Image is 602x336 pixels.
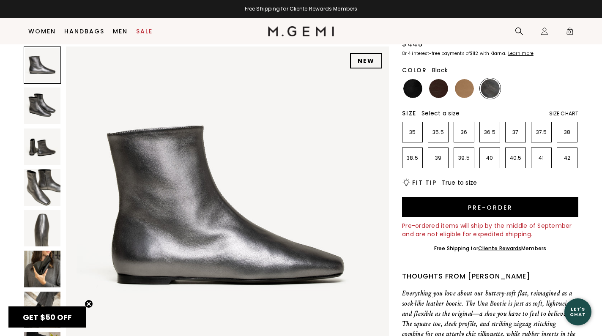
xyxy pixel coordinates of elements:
[508,50,534,57] klarna-placement-style-cta: Learn more
[402,197,578,217] button: Pre-order
[455,79,474,98] img: Light Tan
[470,50,478,57] klarna-placement-style-amount: $112
[478,245,522,252] a: Cliente Rewards
[480,155,500,161] p: 40
[402,129,422,136] p: 35
[557,155,577,161] p: 42
[402,221,578,238] div: Pre-ordered items will ship by the middle of September and are not eligible for expedited shipping.
[402,39,423,49] div: $448
[441,178,477,187] span: True to size
[24,251,60,287] img: The Una Bootie
[428,129,448,136] p: 35.5
[564,306,591,317] div: Let's Chat
[403,79,422,98] img: Black
[454,129,474,136] p: 36
[402,67,427,74] h2: Color
[507,51,534,56] a: Learn more
[8,306,86,328] div: GET $50 OFFClose teaser
[531,129,551,136] p: 37.5
[402,50,470,57] klarna-placement-style-body: Or 4 interest-free payments of
[24,169,60,205] img: The Una Bootie
[350,53,382,68] div: NEW
[85,300,93,308] button: Close teaser
[421,109,460,117] span: Select a size
[432,66,448,74] span: Black
[566,29,574,37] span: 0
[64,28,104,35] a: Handbags
[28,28,56,35] a: Women
[506,155,525,161] p: 40.5
[549,110,578,117] div: Size Chart
[136,28,153,35] a: Sale
[428,155,448,161] p: 39
[402,271,578,281] div: Thoughts from [PERSON_NAME]
[434,245,546,252] div: Free Shipping for Members
[481,79,500,98] img: Gunmetal
[506,129,525,136] p: 37
[402,110,416,117] h2: Size
[480,50,507,57] klarna-placement-style-body: with Klarna
[24,292,60,328] img: The Una Bootie
[24,210,60,246] img: The Una Bootie
[24,87,60,124] img: The Una Bootie
[429,79,448,98] img: Chocolate
[557,129,577,136] p: 38
[412,179,436,186] h2: Fit Tip
[480,129,500,136] p: 36.5
[402,155,422,161] p: 38.5
[531,155,551,161] p: 41
[23,312,72,322] span: GET $50 OFF
[454,155,474,161] p: 39.5
[113,28,128,35] a: Men
[268,26,334,36] img: M.Gemi
[24,128,60,165] img: The Una Bootie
